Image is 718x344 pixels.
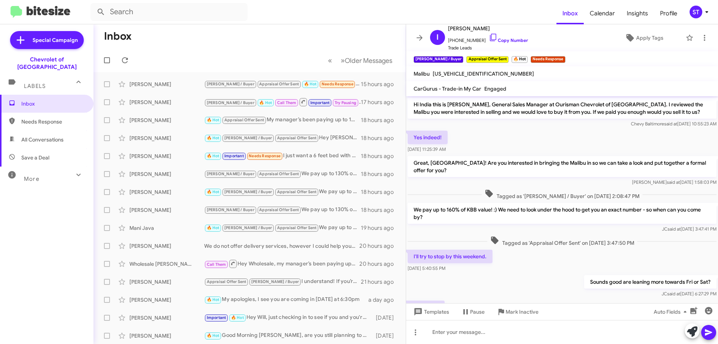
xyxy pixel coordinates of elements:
span: Appraisal Offer Sent [277,225,317,230]
span: 🔥 Hot [207,297,220,302]
span: Older Messages [345,57,392,65]
span: Appraisal Offer Sent [259,171,299,176]
span: Trade Leads [448,44,528,52]
span: [DATE] 5:40:55 PM [408,265,445,271]
button: ST [683,6,710,18]
div: 18 hours ago [361,134,400,142]
span: 🔥 Hot [207,153,220,158]
button: Templates [406,305,455,319]
span: said at [668,226,681,232]
div: [PERSON_NAME] [129,134,204,142]
div: [DATE] [372,314,400,322]
span: [PERSON_NAME] / Buyer [224,225,272,230]
div: a day ago [368,296,400,304]
div: 18 hours ago [361,188,400,196]
a: Insights [621,3,654,24]
span: Important [207,315,226,320]
span: Mark Inactive [506,305,538,319]
div: [PERSON_NAME] [129,278,204,286]
small: 🔥 Hot [512,56,528,63]
h1: Inbox [104,30,132,42]
span: Pause [470,305,485,319]
button: Apply Tags [605,31,682,45]
span: Tagged as 'Appraisal Offer Sent' on [DATE] 3:47:50 PM [487,236,637,247]
span: Call Them [207,262,226,267]
div: 17 hours ago [361,98,400,106]
span: [US_VEHICLE_IDENTIFICATION_NUMBER] [433,70,534,77]
span: Labels [24,83,46,89]
span: I [436,31,439,43]
div: [PERSON_NAME] [129,98,204,106]
div: We do not offer delivery services, however I could help you find a shipping company that you coul... [204,242,359,250]
span: 🔥 Hot [207,118,220,122]
span: Important [310,100,330,105]
span: 🔥 Hot [259,100,272,105]
div: I just want a 6 feet bed with access cab [204,152,361,160]
nav: Page navigation example [324,53,397,68]
span: [PHONE_NUMBER] [448,33,528,44]
span: 🔥 Hot [207,333,220,338]
span: 🔥 Hot [207,189,220,194]
div: My manager’s been paying up to 180% over market for trades this week. If yours qualifies, it coul... [204,116,361,124]
span: » [341,56,345,65]
span: Appraisal Offer Sent [259,207,299,212]
p: Sounds good are leaning more towards Fri or Sat? [584,275,717,289]
span: [PERSON_NAME] / Buyer [224,136,272,140]
div: [PERSON_NAME] [129,332,204,340]
div: [PERSON_NAME] [129,206,204,214]
span: [DATE] 11:25:39 AM [408,146,446,152]
small: Appraisal Offer Sent [466,56,508,63]
span: More [24,176,39,182]
div: 20 hours ago [359,260,400,268]
div: My apologies, I see you are coming in [DATE] at 6:30pm [204,295,368,304]
a: Copy Number [489,37,528,43]
small: Needs Response [531,56,565,63]
div: Hey Will, just checking in to see if you and you're wife are available to stop by [DATE]? [204,313,372,322]
p: I'll try to stop by this weekend. [408,250,493,263]
span: Needs Response [21,118,85,125]
span: [PERSON_NAME] / Buyer [207,82,254,86]
div: 18 hours ago [361,206,400,214]
span: [PERSON_NAME] / Buyer [251,279,299,284]
p: [DATE] [408,301,445,314]
div: We pay up to 130% of KBB value! :) We need to look under the hood to get you an exact number - so... [204,170,361,178]
button: Mark Inactive [491,305,544,319]
span: 🔥 Hot [304,82,317,86]
div: [PERSON_NAME] [129,314,204,322]
div: Wholesale [PERSON_NAME] [129,260,204,268]
span: [PERSON_NAME] / Buyer [207,207,254,212]
span: Appraisal Offer Sent [277,136,317,140]
div: [PERSON_NAME] [129,242,204,250]
span: [PERSON_NAME] [DATE] 1:58:03 PM [632,179,717,185]
span: All Conversations [21,136,64,143]
div: Good Morning [PERSON_NAME], are you still planning to stop by this morning? [204,331,372,340]
p: Hi India this is [PERSON_NAME], General Sales Manager at Ourisman Chevrolet of [GEOGRAPHIC_DATA].... [408,98,717,119]
span: Call Them [277,100,297,105]
span: [PERSON_NAME] / Buyer [207,100,254,105]
div: [PERSON_NAME] [129,152,204,160]
span: 🔥 Hot [231,315,244,320]
div: 18 hours ago [361,116,400,124]
span: Appraisal Offer Sent [259,82,299,86]
p: Great, [GEOGRAPHIC_DATA]! Are you interested in bringing the Malibu in so we can take a look and ... [408,156,717,177]
button: Pause [455,305,491,319]
div: We pay up to 130% of KBB value! :) We need to look under the hood to get you an exact number - so... [204,206,361,214]
span: 🔥 Hot [207,225,220,230]
div: We pay up to 160% of KBB value! :) We need to look under the hood to get you an exact number - so... [204,188,361,196]
span: Save a Deal [21,154,49,161]
span: Try Pausing [335,100,356,105]
span: Important [224,153,244,158]
span: Needs Response [322,82,353,86]
div: Hey Wholesale, my manager’s been paying up to 180% over market for trades this week. If yours qua... [204,259,359,268]
span: Appraisal Offer Sent [224,118,264,122]
input: Search [90,3,248,21]
div: [PERSON_NAME] [129,80,204,88]
div: 20 hours ago [359,242,400,250]
div: 19 hours ago [361,224,400,232]
span: Malibu [414,70,430,77]
div: We pay up to 130% of KBB value! :) We need to look under the hood to get you an exact number - so... [204,223,361,232]
span: Inbox [556,3,584,24]
div: [PERSON_NAME] [129,296,204,304]
span: JC [DATE] 3:47:41 PM [662,226,717,232]
span: Templates [412,305,449,319]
